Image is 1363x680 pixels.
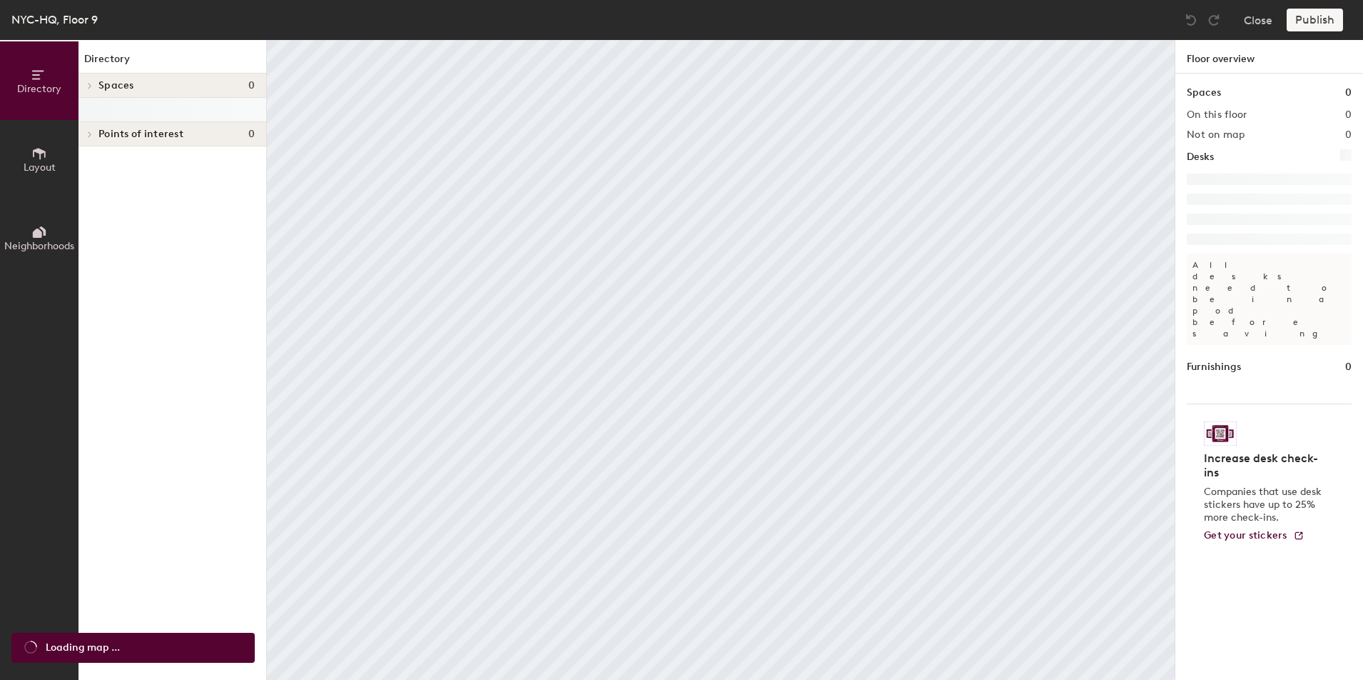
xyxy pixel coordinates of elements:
[1175,40,1363,74] h1: Floor overview
[11,11,98,29] div: NYC-HQ, Floor 9
[98,129,183,140] span: Points of interest
[17,83,61,95] span: Directory
[248,129,255,140] span: 0
[1345,85,1352,101] h1: 0
[1187,109,1247,121] h2: On this floor
[1187,359,1241,375] h1: Furnishings
[1204,486,1326,524] p: Companies that use desk stickers have up to 25% more check-ins.
[1345,129,1352,141] h2: 0
[1187,129,1245,141] h2: Not on map
[1187,149,1214,165] h1: Desks
[1204,529,1287,541] span: Get your stickers
[78,51,266,74] h1: Directory
[1204,530,1304,542] a: Get your stickers
[248,80,255,91] span: 0
[1184,13,1198,27] img: Undo
[267,40,1175,680] canvas: Map
[4,240,74,252] span: Neighborhoods
[1204,451,1326,480] h4: Increase desk check-ins
[24,161,56,174] span: Layout
[1207,13,1221,27] img: Redo
[46,640,120,656] span: Loading map ...
[1345,109,1352,121] h2: 0
[1204,421,1237,446] img: Sticker logo
[1187,85,1221,101] h1: Spaces
[98,80,134,91] span: Spaces
[1345,359,1352,375] h1: 0
[1187,254,1352,345] p: All desks need to be in a pod before saving
[1244,9,1272,31] button: Close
